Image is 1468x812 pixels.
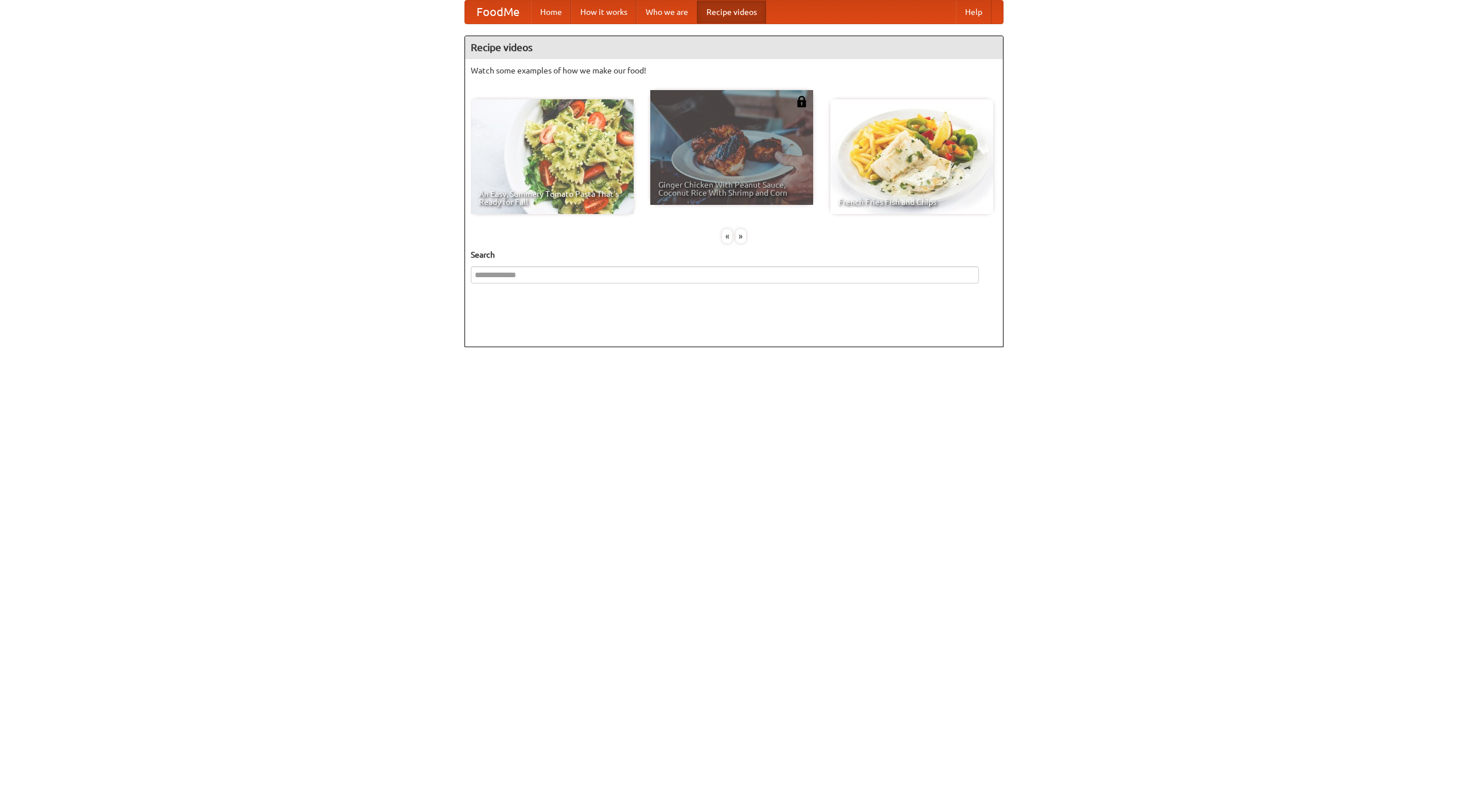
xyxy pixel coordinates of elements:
[479,190,626,206] span: An Easy, Summery Tomato Pasta That's Ready for Fall
[830,99,993,214] a: French Fries Fish and Chips
[471,65,997,76] p: Watch some examples of how we make our food!
[471,249,997,261] h5: Search
[531,1,571,24] a: Home
[956,1,991,24] a: Help
[637,1,697,24] a: Who we are
[838,198,985,206] span: French Fries Fish and Chips
[571,1,637,24] a: How it works
[471,99,634,214] a: An Easy, Summery Tomato Pasta That's Ready for Fall
[465,36,1003,59] h4: Recipe videos
[465,1,531,24] a: FoodMe
[722,229,732,243] div: «
[736,229,746,243] div: »
[697,1,766,24] a: Recipe videos
[796,96,807,107] img: 483408.png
